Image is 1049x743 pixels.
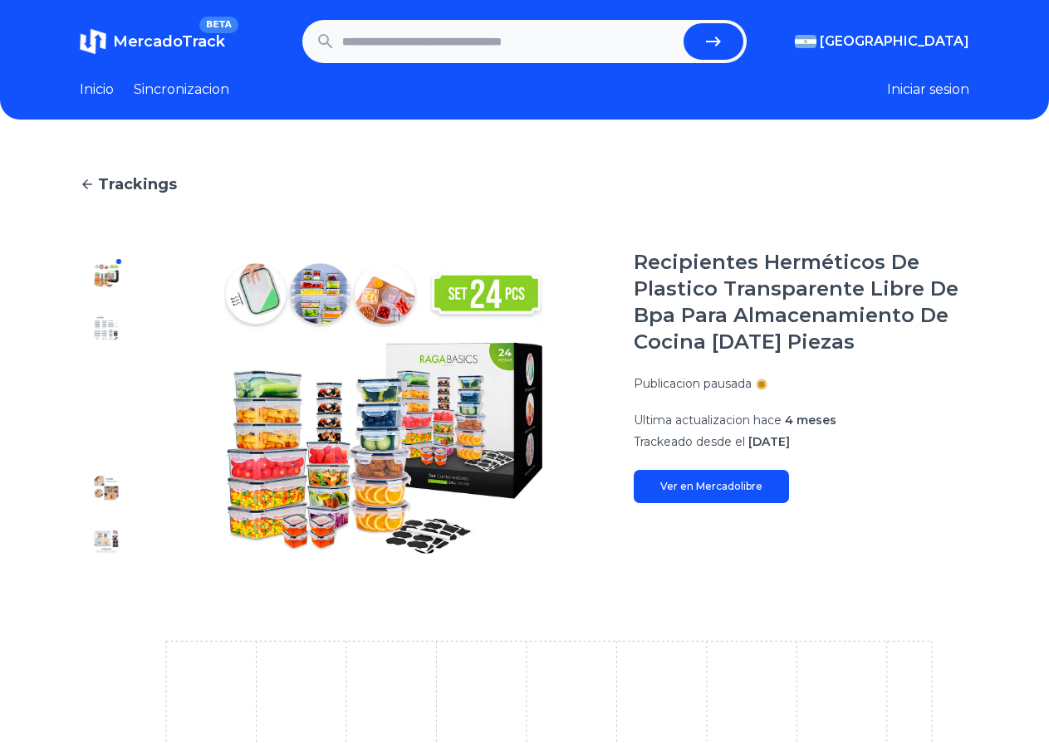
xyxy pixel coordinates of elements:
span: BETA [199,17,238,33]
span: Trackeado desde el [634,434,745,449]
span: [GEOGRAPHIC_DATA] [820,32,969,51]
span: [DATE] [748,434,790,449]
img: Recipientes Herméticos De Plastico Transparente Libre De Bpa Para Almacenamiento De Cocina Set 24... [93,315,120,342]
img: Recipientes Herméticos De Plastico Transparente Libre De Bpa Para Almacenamiento De Cocina Set 24... [93,475,120,501]
span: MercadoTrack [113,32,225,51]
h1: Recipientes Herméticos De Plastico Transparente Libre De Bpa Para Almacenamiento De Cocina [DATE]... [634,249,969,355]
img: Recipientes Herméticos De Plastico Transparente Libre De Bpa Para Almacenamiento De Cocina Set 24... [93,528,120,555]
span: 4 meses [785,413,836,428]
span: Trackings [98,173,177,196]
img: Recipientes Herméticos De Plastico Transparente Libre De Bpa Para Almacenamiento De Cocina Set 24... [93,422,120,448]
img: Recipientes Herméticos De Plastico Transparente Libre De Bpa Para Almacenamiento De Cocina Set 24... [166,249,600,568]
a: Inicio [80,80,114,100]
a: Ver en Mercadolibre [634,470,789,503]
img: MercadoTrack [80,28,106,55]
span: Ultima actualizacion hace [634,413,782,428]
img: Argentina [795,35,816,48]
p: Publicacion pausada [634,375,752,392]
button: Iniciar sesion [887,80,969,100]
a: MercadoTrackBETA [80,28,225,55]
a: Sincronizacion [134,80,229,100]
img: Recipientes Herméticos De Plastico Transparente Libre De Bpa Para Almacenamiento De Cocina Set 24... [93,262,120,289]
button: [GEOGRAPHIC_DATA] [795,32,969,51]
a: Trackings [80,173,969,196]
img: Recipientes Herméticos De Plastico Transparente Libre De Bpa Para Almacenamiento De Cocina Set 24... [93,369,120,395]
